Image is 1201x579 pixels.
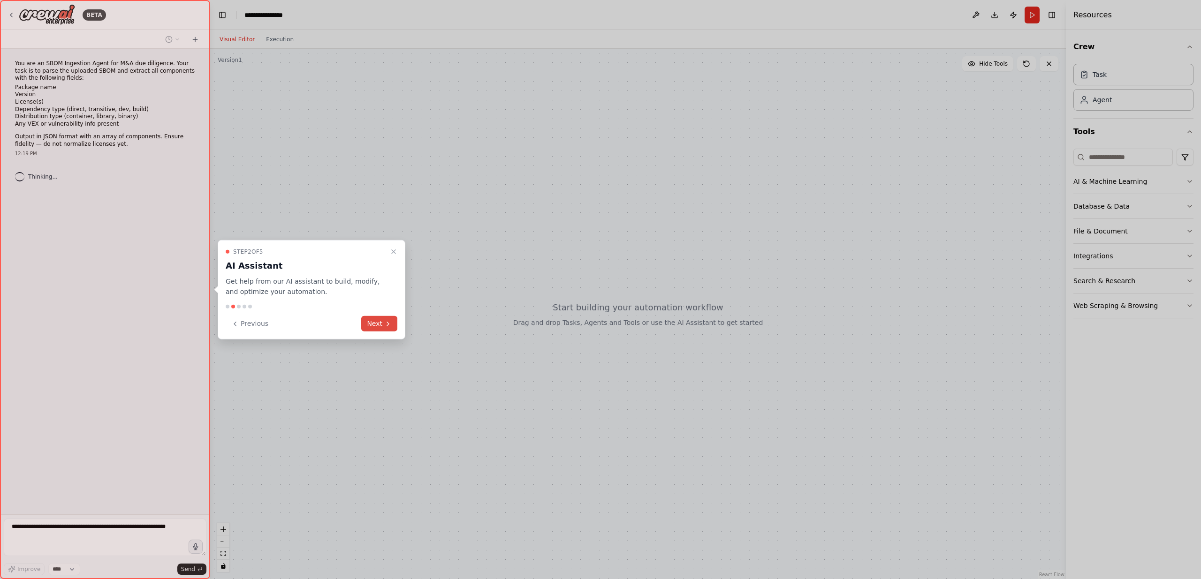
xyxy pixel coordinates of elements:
p: Get help from our AI assistant to build, modify, and optimize your automation. [226,276,386,297]
button: Hide left sidebar [216,8,229,22]
span: Step 2 of 5 [233,248,263,255]
button: Next [361,316,397,331]
button: Close walkthrough [388,246,399,257]
button: Previous [226,316,274,331]
h3: AI Assistant [226,259,386,272]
